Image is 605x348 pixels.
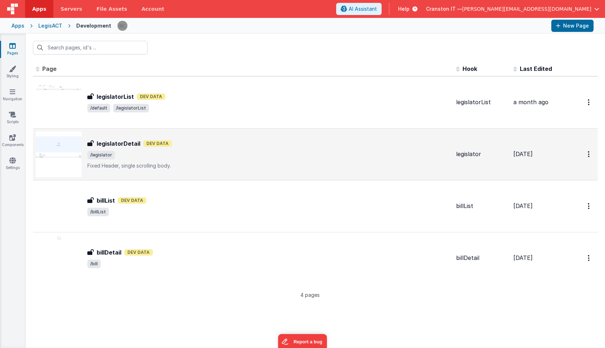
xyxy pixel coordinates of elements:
button: Cranston IT — [PERSON_NAME][EMAIL_ADDRESS][DOMAIN_NAME] [426,5,599,13]
span: Page [42,65,57,72]
h3: billList [97,196,115,205]
span: [DATE] [513,202,533,209]
img: e8a56f6b4060e0b1f1175c8bf6908af3 [117,21,127,31]
input: Search pages, id's ... [33,41,147,54]
span: Servers [60,5,82,13]
span: Cranston IT — [426,5,462,13]
span: [DATE] [513,150,533,158]
span: Help [398,5,410,13]
p: 4 pages [33,291,587,299]
span: /default [87,104,110,112]
span: Hook [463,65,477,72]
h3: billDetail [97,248,121,257]
div: legislator [456,150,508,158]
span: Dev Data [118,197,146,204]
div: legislatorList [456,98,508,106]
h3: legislatorList [97,92,134,101]
button: Options [584,199,595,213]
div: LegisACT [38,22,62,29]
h3: legislatorDetail [97,139,140,148]
p: Fixed Header, single scrolling body. [87,162,450,169]
button: AI Assistant [336,3,382,15]
button: Options [584,95,595,110]
span: AI Assistant [349,5,377,13]
span: Apps [32,5,46,13]
button: New Page [551,20,594,32]
span: a month ago [513,98,548,106]
span: Dev Data [124,249,153,256]
span: /bill [87,260,101,268]
button: Options [584,147,595,161]
span: [DATE] [513,254,533,261]
span: Dev Data [137,93,165,100]
button: Options [584,251,595,265]
span: [PERSON_NAME][EMAIL_ADDRESS][DOMAIN_NAME] [462,5,591,13]
span: /legislatorList [113,104,149,112]
div: Development [76,22,111,29]
span: File Assets [97,5,127,13]
div: billList [456,202,508,210]
div: billDetail [456,254,508,262]
span: /legislator [87,151,115,159]
span: Last Edited [520,65,552,72]
span: /billList [87,208,109,216]
div: Apps [11,22,24,29]
span: Dev Data [143,140,172,147]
